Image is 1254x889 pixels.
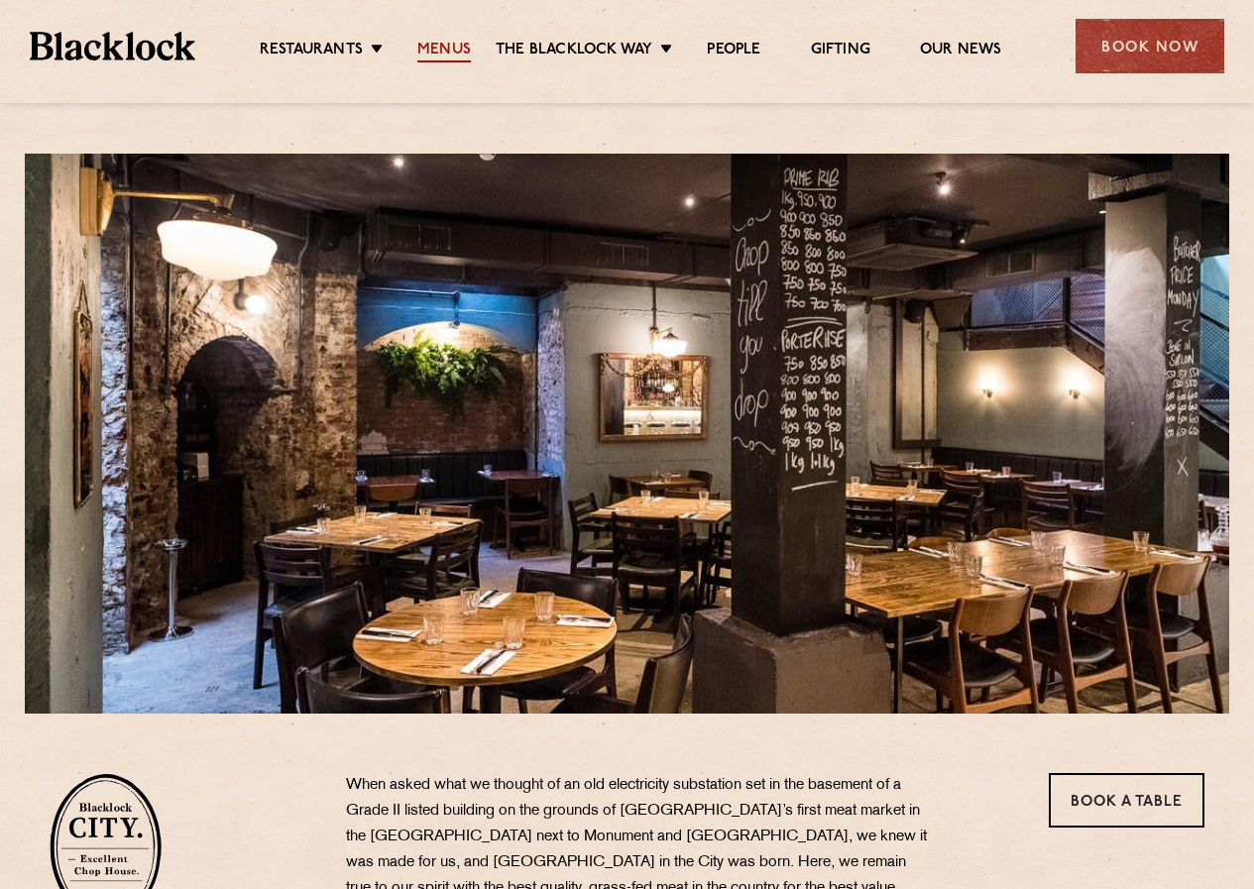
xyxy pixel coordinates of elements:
[1049,773,1204,828] a: Book a Table
[920,41,1002,62] a: Our News
[260,41,363,62] a: Restaurants
[811,41,870,62] a: Gifting
[496,41,652,62] a: The Blacklock Way
[1076,19,1224,73] div: Book Now
[707,41,760,62] a: People
[417,41,471,62] a: Menus
[30,32,195,59] img: BL_Textured_Logo-footer-cropped.svg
